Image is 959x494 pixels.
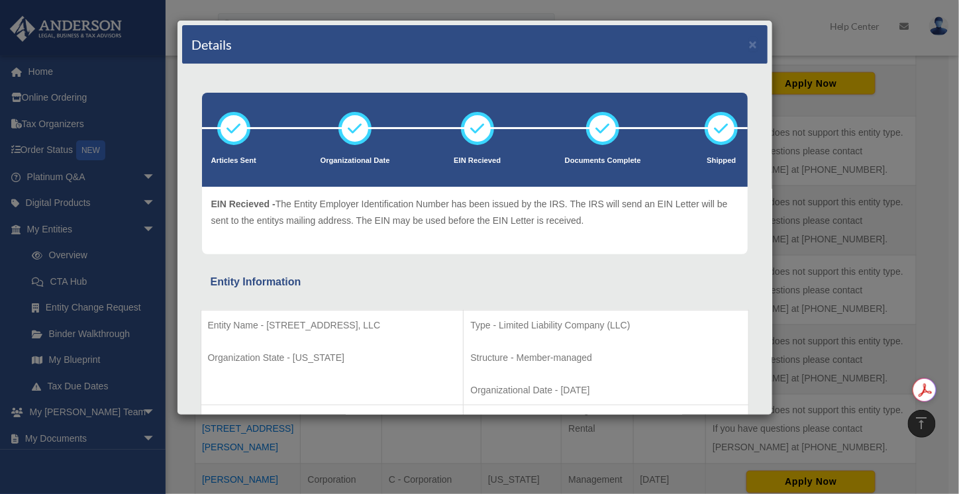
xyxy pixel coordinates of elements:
p: Type - Limited Liability Company (LLC) [470,317,741,334]
p: Structure - Member-managed [470,350,741,366]
p: The Entity Employer Identification Number has been issued by the IRS. The IRS will send an EIN Le... [211,196,738,228]
p: Organizational Date [321,154,390,168]
p: EIN Recieved [454,154,501,168]
p: EIN # - [US_EMPLOYER_IDENTIFICATION_NUMBER] [208,412,457,428]
h4: Details [192,35,232,54]
p: Organizational Date - [DATE] [470,382,741,399]
p: Entity Name - [STREET_ADDRESS], LLC [208,317,457,334]
p: Articles Sent [211,154,256,168]
p: Organization State - [US_STATE] [208,350,457,366]
div: Entity Information [211,273,739,291]
button: × [749,37,758,51]
p: Documents Complete [565,154,641,168]
p: Business Address - [STREET_ADDRESS][PERSON_NAME] [470,412,741,428]
p: Shipped [705,154,738,168]
span: EIN Recieved - [211,199,276,209]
